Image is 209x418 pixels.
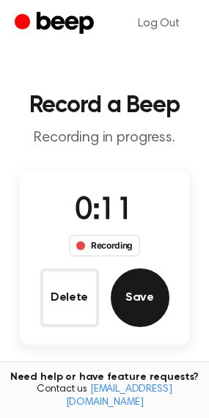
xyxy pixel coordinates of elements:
span: Contact us [9,384,200,409]
p: Recording in progress. [12,129,197,147]
a: [EMAIL_ADDRESS][DOMAIN_NAME] [66,384,172,408]
button: Delete Audio Record [40,268,99,327]
a: Beep [15,10,98,38]
button: Save Audio Record [111,268,169,327]
div: Recording [69,235,140,257]
a: Log Out [123,6,194,41]
h1: Record a Beep [12,94,197,117]
span: 0:11 [75,196,133,227]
